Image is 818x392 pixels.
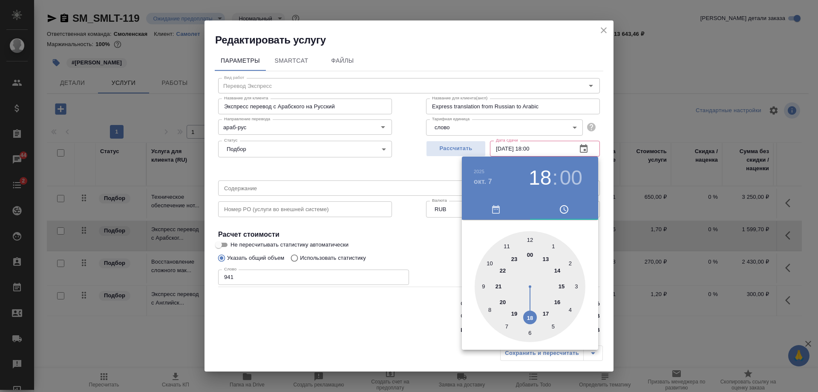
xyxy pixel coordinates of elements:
[474,177,492,187] button: окт. 7
[552,166,558,190] h3: :
[560,166,582,190] button: 00
[529,166,551,190] button: 18
[474,169,484,174] button: 2025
